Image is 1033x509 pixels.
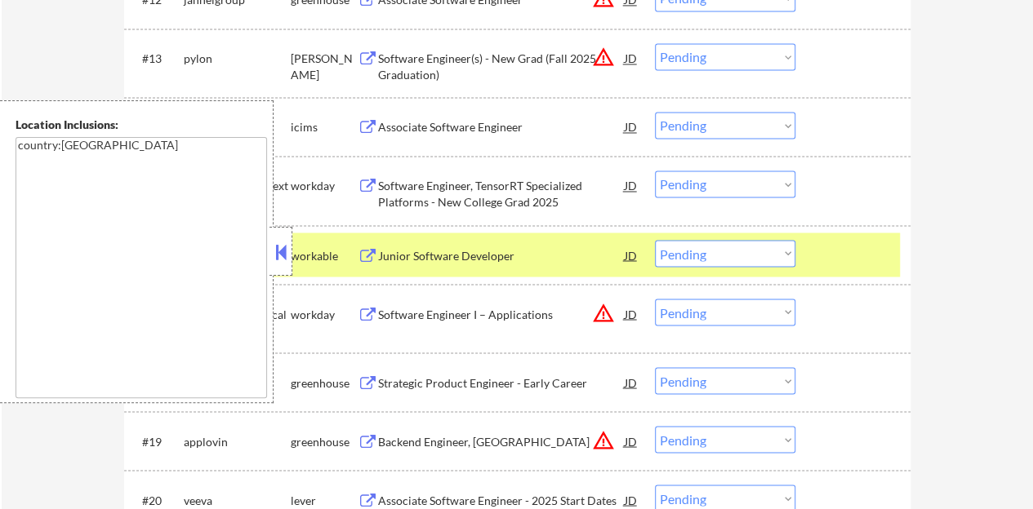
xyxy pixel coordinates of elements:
[378,178,625,210] div: Software Engineer, TensorRT Specialized Platforms - New College Grad 2025
[291,51,358,82] div: [PERSON_NAME]
[184,51,291,67] div: pylon
[291,119,358,135] div: icims
[623,170,639,200] div: JD
[592,428,615,451] button: warning_amber
[378,306,625,322] div: Software Engineer I – Applications
[291,433,358,449] div: greenhouse
[623,426,639,455] div: JD
[623,240,639,269] div: JD
[623,43,639,73] div: JD
[378,374,625,391] div: Strategic Product Engineer - Early Career
[291,492,358,508] div: lever
[142,51,171,67] div: #13
[623,299,639,328] div: JD
[291,178,358,194] div: workday
[378,51,625,82] div: Software Engineer(s) - New Grad (Fall 2025 Graduation)
[142,492,171,508] div: #20
[142,433,171,449] div: #19
[184,433,291,449] div: applovin
[378,492,625,508] div: Associate Software Engineer - 2025 Start Dates
[592,46,615,69] button: warning_amber
[378,247,625,263] div: Junior Software Developer
[623,112,639,141] div: JD
[623,367,639,396] div: JD
[291,374,358,391] div: greenhouse
[378,433,625,449] div: Backend Engineer, [GEOGRAPHIC_DATA]
[16,117,267,133] div: Location Inclusions:
[291,306,358,322] div: workday
[184,492,291,508] div: veeva
[291,247,358,263] div: workable
[592,301,615,324] button: warning_amber
[378,119,625,135] div: Associate Software Engineer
